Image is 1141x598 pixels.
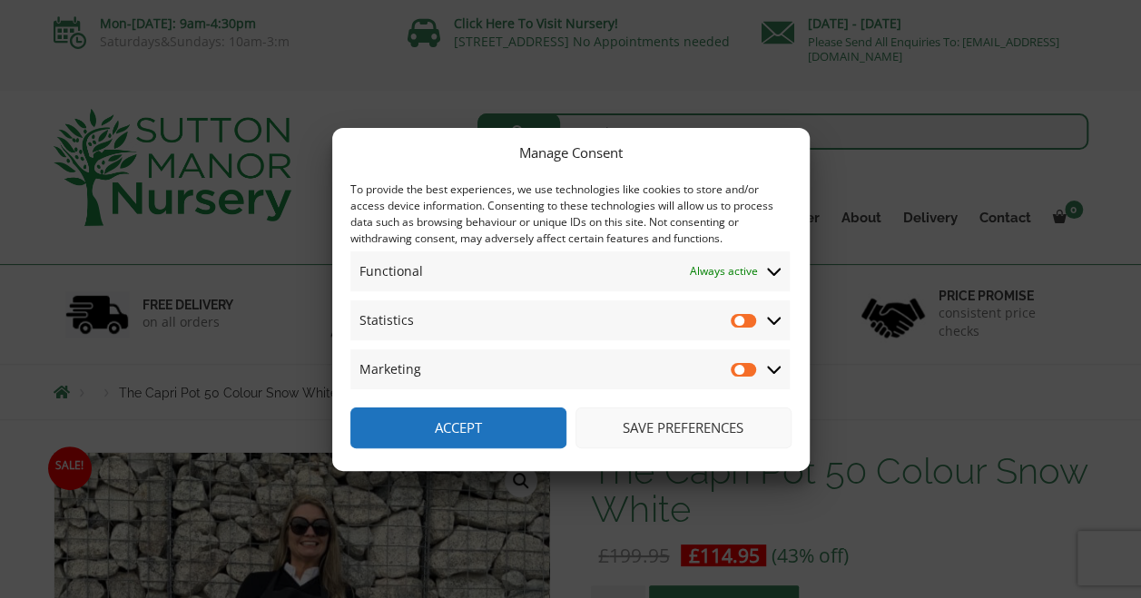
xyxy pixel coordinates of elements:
[350,349,790,389] summary: Marketing
[359,260,423,282] span: Functional
[359,358,421,380] span: Marketing
[350,251,790,291] summary: Functional Always active
[690,260,758,282] span: Always active
[575,407,792,448] button: Save preferences
[350,181,790,247] div: To provide the best experiences, we use technologies like cookies to store and/or access device i...
[519,142,623,163] div: Manage Consent
[350,300,790,340] summary: Statistics
[350,407,566,448] button: Accept
[359,309,414,331] span: Statistics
